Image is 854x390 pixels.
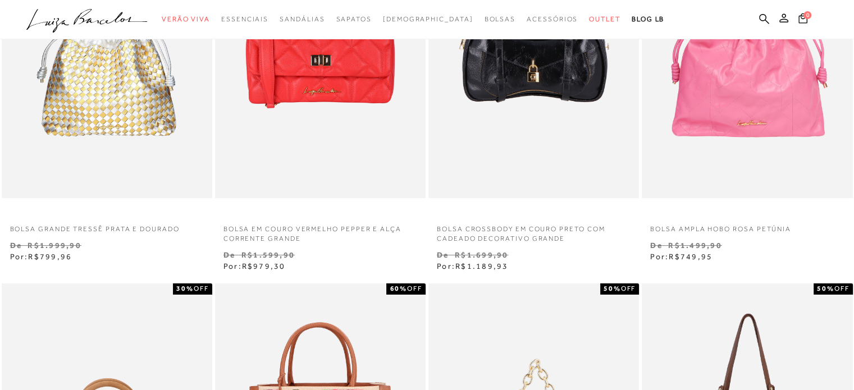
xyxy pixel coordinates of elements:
[221,15,268,23] span: Essenciais
[221,9,268,30] a: categoryNavScreenReaderText
[795,12,811,27] button: 0
[383,15,473,23] span: [DEMOGRAPHIC_DATA]
[407,285,422,292] span: OFF
[10,241,22,250] small: De
[162,9,210,30] a: categoryNavScreenReaderText
[620,285,636,292] span: OFF
[834,285,850,292] span: OFF
[589,15,620,23] span: Outlet
[28,241,81,250] small: R$1.999,90
[527,15,578,23] span: Acessórios
[650,252,713,261] span: Por:
[589,9,620,30] a: categoryNavScreenReaderText
[223,250,235,259] small: De
[604,285,621,292] strong: 50%
[336,15,371,23] span: Sapatos
[176,285,194,292] strong: 30%
[10,252,72,261] span: Por:
[642,218,852,234] a: BOLSA AMPLA HOBO ROSA PETÚNIA
[668,241,721,250] small: R$1.499,90
[280,9,325,30] a: categoryNavScreenReaderText
[280,15,325,23] span: Sandálias
[437,261,508,270] span: Por:
[162,15,210,23] span: Verão Viva
[242,261,286,270] span: R$979,30
[669,252,713,261] span: R$749,95
[383,9,473,30] a: noSubCategoriesText
[632,15,664,23] span: BLOG LB
[241,250,295,259] small: R$1.599,90
[2,218,212,234] a: BOLSA GRANDE TRESSÊ PRATA E DOURADO
[28,252,72,261] span: R$799,96
[437,250,449,259] small: De
[632,9,664,30] a: BLOG LB
[215,218,426,244] a: BOLSA EM COURO VERMELHO PEPPER E ALÇA CORRENTE GRANDE
[455,250,508,259] small: R$1.699,90
[390,285,407,292] strong: 60%
[194,285,209,292] span: OFF
[817,285,834,292] strong: 50%
[336,9,371,30] a: categoryNavScreenReaderText
[428,218,639,244] a: BOLSA CROSSBODY EM COURO PRETO COM CADEADO DECORATIVO GRANDE
[223,261,286,270] span: Por:
[484,15,515,23] span: Bolsas
[803,11,811,19] span: 0
[484,9,515,30] a: categoryNavScreenReaderText
[455,261,508,270] span: R$1.189,93
[527,9,578,30] a: categoryNavScreenReaderText
[650,241,662,250] small: De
